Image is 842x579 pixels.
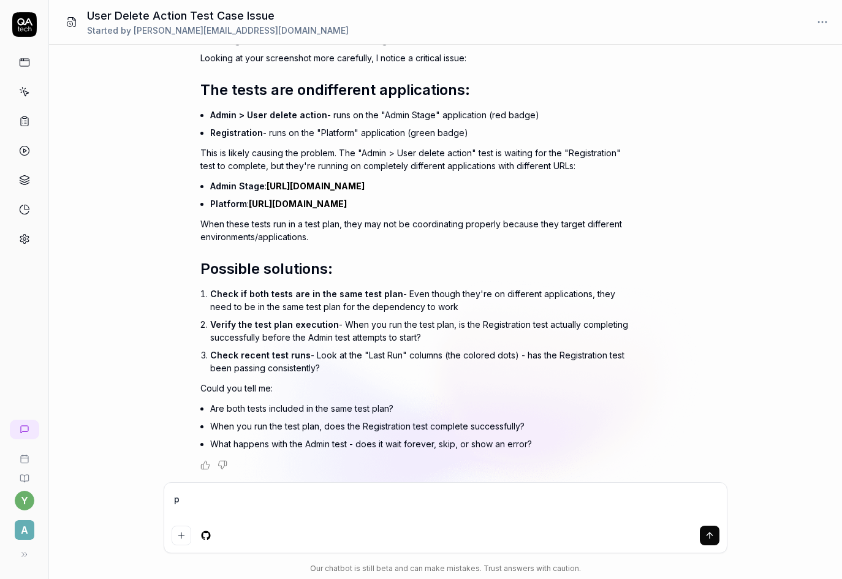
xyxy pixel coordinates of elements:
span: Admin > User delete action [210,110,327,120]
li: Are both tests included in the same test plan? [210,399,629,417]
p: - Even though they're on different applications, they need to be in the same test plan for the de... [210,287,629,313]
button: Positive feedback [200,460,210,470]
a: New conversation [10,420,39,439]
textarea: р [172,490,719,521]
a: Documentation [5,464,44,483]
li: - runs on the "Admin Stage" application (red badge) [210,106,629,124]
span: A [15,520,34,540]
span: Check if both tests are in the same test plan [210,289,403,299]
p: Looking at your screenshot more carefully, I notice a critical issue: [200,51,629,64]
li: What happens with the Admin test - does it wait forever, skip, or show an error? [210,435,629,453]
h2: The tests are on : [200,79,629,101]
span: different applications [315,81,465,99]
p: - When you run the test plan, is the Registration test actually completing successfully before th... [210,318,629,344]
button: Add attachment [172,526,191,545]
a: [URL][DOMAIN_NAME] [267,181,365,191]
li: When you run the test plan, does the Registration test complete successfully? [210,417,629,435]
div: Started by [87,24,349,37]
a: Book a call with us [5,444,44,464]
a: [URL][DOMAIN_NAME] [249,199,347,209]
span: Verify the test plan execution [210,319,339,330]
span: Admin Stage [210,181,265,191]
button: Negative feedback [218,460,227,470]
button: A [5,510,44,542]
button: y [15,491,34,510]
span: Platform [210,199,247,209]
h1: User Delete Action Test Case Issue [87,7,349,24]
p: This is likely causing the problem. The "Admin > User delete action" test is waiting for the "Reg... [200,146,629,172]
span: Registration [210,127,263,138]
p: - Look at the "Last Run" columns (the colored dots) - has the Registration test been passing cons... [210,349,629,374]
h2: Possible solutions: [200,258,629,280]
span: Check recent test runs [210,350,311,360]
p: Could you tell me: [200,382,629,395]
p: When these tests run in a test plan, they may not be coordinating properly because they target di... [200,218,629,243]
li: : [210,177,629,195]
li: - runs on the "Platform" application (green badge) [210,124,629,142]
span: [PERSON_NAME][EMAIL_ADDRESS][DOMAIN_NAME] [134,25,349,36]
li: : [210,195,629,213]
div: Our chatbot is still beta and can make mistakes. Trust answers with caution. [164,563,727,574]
